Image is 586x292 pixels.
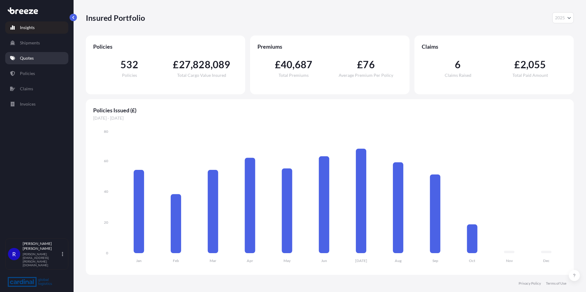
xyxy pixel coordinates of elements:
[104,189,108,194] tspan: 40
[281,60,292,69] span: 40
[173,60,179,69] span: £
[20,86,33,92] p: Claims
[5,52,68,64] a: Quotes
[455,60,461,69] span: 6
[295,60,313,69] span: 687
[528,60,546,69] span: 055
[23,241,61,251] p: [PERSON_NAME] [PERSON_NAME]
[279,73,309,77] span: Total Premiums
[519,281,541,286] a: Privacy Policy
[321,258,327,263] tspan: Jun
[8,277,52,287] img: organization-logo
[5,67,68,80] a: Policies
[104,159,108,163] tspan: 60
[5,37,68,49] a: Shipments
[357,60,363,69] span: £
[106,251,108,255] tspan: 0
[292,60,295,69] span: ,
[283,258,291,263] tspan: May
[23,252,61,267] p: [PERSON_NAME][EMAIL_ADDRESS][PERSON_NAME][DOMAIN_NAME]
[432,258,438,263] tspan: Sep
[93,43,238,50] span: Policies
[210,258,216,263] tspan: Mar
[275,60,281,69] span: £
[104,129,108,134] tspan: 80
[363,60,375,69] span: 76
[12,251,16,257] span: R
[136,258,142,263] tspan: Jan
[93,115,566,121] span: [DATE] - [DATE]
[395,258,402,263] tspan: Aug
[211,60,213,69] span: ,
[122,73,137,77] span: Policies
[173,258,179,263] tspan: Feb
[506,258,513,263] tspan: Nov
[20,55,34,61] p: Quotes
[339,73,393,77] span: Average Premium Per Policy
[20,40,40,46] p: Shipments
[445,73,471,77] span: Claims Raised
[120,60,138,69] span: 532
[514,60,520,69] span: £
[179,60,191,69] span: 27
[546,281,566,286] a: Terms of Use
[213,60,230,69] span: 089
[5,83,68,95] a: Claims
[422,43,566,50] span: Claims
[257,43,402,50] span: Premiums
[555,15,565,21] span: 2025
[5,21,68,34] a: Insights
[20,101,36,107] p: Invoices
[93,107,566,114] span: Policies Issued (£)
[469,258,475,263] tspan: Oct
[104,220,108,225] tspan: 20
[5,98,68,110] a: Invoices
[86,13,145,23] p: Insured Portfolio
[247,258,253,263] tspan: Apr
[191,60,193,69] span: ,
[520,60,526,69] span: 2
[543,258,550,263] tspan: Dec
[20,24,35,31] p: Insights
[512,73,548,77] span: Total Paid Amount
[355,258,367,263] tspan: [DATE]
[526,60,528,69] span: ,
[177,73,226,77] span: Total Cargo Value Insured
[193,60,211,69] span: 828
[20,70,35,77] p: Policies
[552,12,574,23] button: Year Selector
